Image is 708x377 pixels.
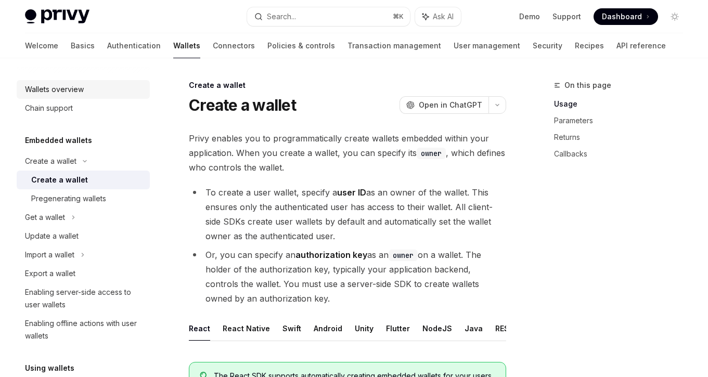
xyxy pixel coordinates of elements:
[554,96,691,112] a: Usage
[267,10,296,23] div: Search...
[17,264,150,283] a: Export a wallet
[25,155,76,167] div: Create a wallet
[267,33,335,58] a: Policies & controls
[25,102,73,114] div: Chain support
[495,316,528,341] button: REST API
[17,314,150,345] a: Enabling offline actions with user wallets
[17,283,150,314] a: Enabling server-side access to user wallets
[295,250,367,260] strong: authorization key
[189,248,506,306] li: Or, you can specify an as an on a wallet. The holder of the authorization key, typically your app...
[465,316,483,341] button: Java
[422,316,452,341] button: NodeJS
[314,316,342,341] button: Android
[25,230,79,242] div: Update a wallet
[17,227,150,245] a: Update a wallet
[554,112,691,129] a: Parameters
[25,83,84,96] div: Wallets overview
[454,33,520,58] a: User management
[355,316,374,341] button: Unity
[393,12,404,21] span: ⌘ K
[71,33,95,58] a: Basics
[554,146,691,162] a: Callbacks
[25,249,74,261] div: Import a wallet
[417,148,446,159] code: owner
[31,174,88,186] div: Create a wallet
[25,211,65,224] div: Get a wallet
[433,11,454,22] span: Ask AI
[247,7,410,26] button: Search...⌘K
[533,33,562,58] a: Security
[386,316,410,341] button: Flutter
[666,8,683,25] button: Toggle dark mode
[575,33,604,58] a: Recipes
[389,250,418,261] code: owner
[25,317,144,342] div: Enabling offline actions with user wallets
[189,80,506,90] div: Create a wallet
[554,129,691,146] a: Returns
[616,33,666,58] a: API reference
[552,11,581,22] a: Support
[223,316,270,341] button: React Native
[25,362,74,374] h5: Using wallets
[519,11,540,22] a: Demo
[347,33,441,58] a: Transaction management
[25,134,92,147] h5: Embedded wallets
[25,33,58,58] a: Welcome
[213,33,255,58] a: Connectors
[25,286,144,311] div: Enabling server-side access to user wallets
[189,185,506,243] li: To create a user wallet, specify a as an owner of the wallet. This ensures only the authenticated...
[17,171,150,189] a: Create a wallet
[189,96,296,114] h1: Create a wallet
[564,79,611,92] span: On this page
[17,80,150,99] a: Wallets overview
[31,192,106,205] div: Pregenerating wallets
[17,189,150,208] a: Pregenerating wallets
[415,7,461,26] button: Ask AI
[337,187,366,198] strong: user ID
[400,96,488,114] button: Open in ChatGPT
[282,316,301,341] button: Swift
[419,100,482,110] span: Open in ChatGPT
[189,131,506,175] span: Privy enables you to programmatically create wallets embedded within your application. When you c...
[107,33,161,58] a: Authentication
[594,8,658,25] a: Dashboard
[189,316,210,341] button: React
[25,9,89,24] img: light logo
[17,99,150,118] a: Chain support
[25,267,75,280] div: Export a wallet
[602,11,642,22] span: Dashboard
[173,33,200,58] a: Wallets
